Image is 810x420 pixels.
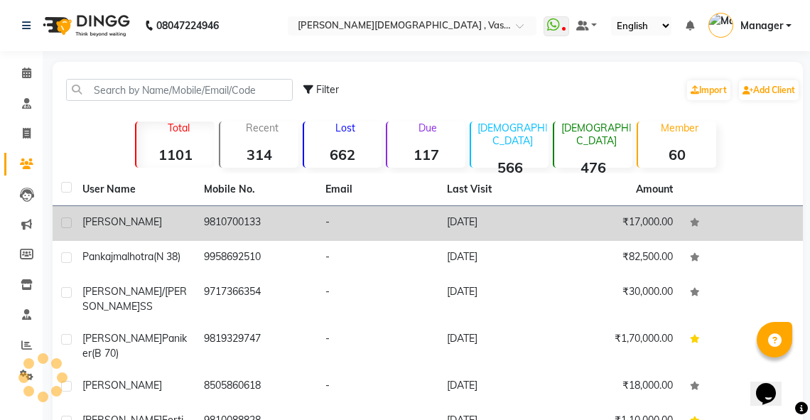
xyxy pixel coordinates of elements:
[82,379,162,392] span: [PERSON_NAME]
[471,158,549,176] strong: 566
[195,323,317,370] td: 9819329747
[113,250,180,263] span: malhotra(N 38)
[627,173,681,205] th: Amount
[438,173,560,206] th: Last Visit
[477,122,549,147] p: [DEMOGRAPHIC_DATA]
[317,206,438,241] td: -
[387,146,465,163] strong: 117
[316,83,339,96] span: Filter
[317,173,438,206] th: Email
[195,173,317,206] th: Mobile No.
[220,146,298,163] strong: 314
[644,122,716,134] p: Member
[36,6,134,45] img: logo
[66,79,293,101] input: Search by Name/Mobile/Email/Code
[195,370,317,404] td: 8505860618
[560,370,681,404] td: ₹18,000.00
[687,80,730,100] a: Import
[739,80,799,100] a: Add Client
[74,173,195,206] th: User Name
[310,122,382,134] p: Lost
[390,122,465,134] p: Due
[317,323,438,370] td: -
[317,370,438,404] td: -
[638,146,716,163] strong: 60
[740,18,783,33] span: Manager
[156,6,219,45] b: 08047224946
[195,241,317,276] td: 9958692510
[438,370,560,404] td: [DATE]
[708,13,733,38] img: Manager
[304,146,382,163] strong: 662
[317,241,438,276] td: -
[82,250,113,263] span: pankaj
[82,332,162,345] span: [PERSON_NAME]
[560,241,681,276] td: ₹82,500.00
[82,215,162,228] span: [PERSON_NAME]
[560,206,681,241] td: ₹17,000.00
[438,241,560,276] td: [DATE]
[226,122,298,134] p: Recent
[140,300,153,313] span: SS
[82,285,187,313] span: [PERSON_NAME]/[PERSON_NAME]
[317,276,438,323] td: -
[136,146,215,163] strong: 1101
[560,276,681,323] td: ₹30,000.00
[195,206,317,241] td: 9810700133
[750,363,796,406] iframe: chat widget
[438,206,560,241] td: [DATE]
[560,323,681,370] td: ₹1,70,000.00
[554,158,632,176] strong: 476
[142,122,215,134] p: Total
[195,276,317,323] td: 9717366354
[438,323,560,370] td: [DATE]
[560,122,632,147] p: [DEMOGRAPHIC_DATA]
[438,276,560,323] td: [DATE]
